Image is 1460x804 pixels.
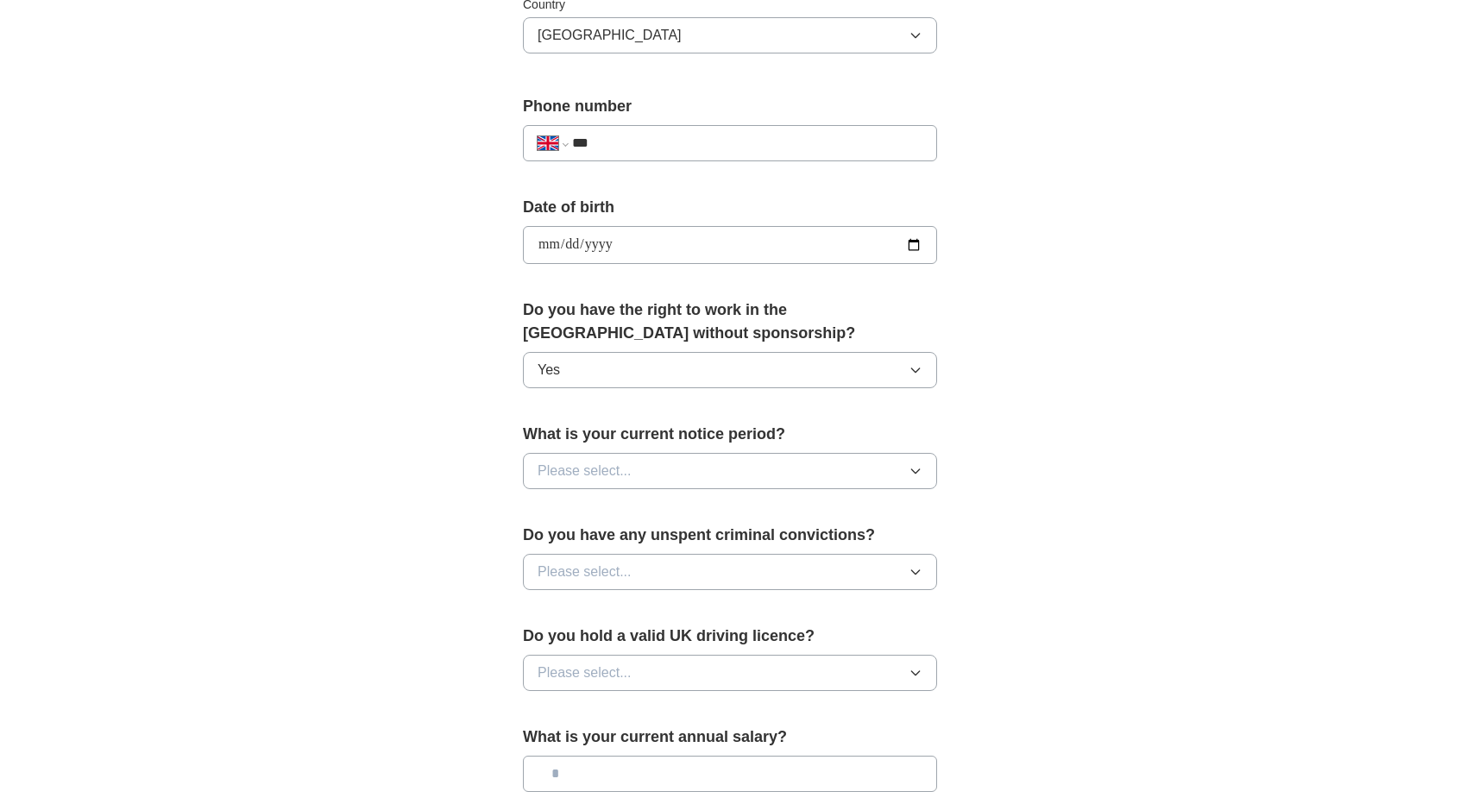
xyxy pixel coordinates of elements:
button: [GEOGRAPHIC_DATA] [523,17,937,53]
label: Do you have any unspent criminal convictions? [523,524,937,547]
span: [GEOGRAPHIC_DATA] [538,25,682,46]
span: Please select... [538,461,632,481]
label: Date of birth [523,196,937,219]
span: Yes [538,360,560,380]
button: Please select... [523,453,937,489]
label: What is your current notice period? [523,423,937,446]
label: Do you have the right to work in the [GEOGRAPHIC_DATA] without sponsorship? [523,298,937,345]
label: Do you hold a valid UK driving licence? [523,625,937,648]
label: What is your current annual salary? [523,725,937,749]
button: Please select... [523,554,937,590]
button: Yes [523,352,937,388]
label: Phone number [523,95,937,118]
span: Please select... [538,663,632,683]
button: Please select... [523,655,937,691]
span: Please select... [538,562,632,582]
